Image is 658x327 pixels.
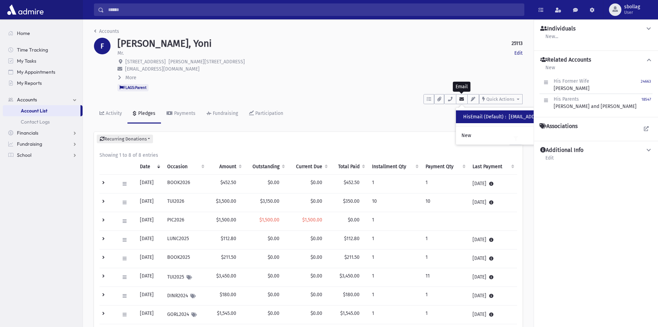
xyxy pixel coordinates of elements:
td: TUI2025 [163,268,207,287]
td: 1 [368,306,421,324]
td: [DATE] [136,212,163,231]
small: 24663 [641,79,651,84]
h4: Individuals [540,25,575,33]
td: 1 [421,249,468,268]
td: 1 [368,268,421,287]
td: $1,545.00 [207,306,245,324]
span: $0.00 [311,310,322,316]
td: [DATE] [136,306,163,324]
td: [DATE] [468,193,517,212]
span: $0.00 [311,273,322,279]
th: Total Paid: activate to sort column ascending [331,159,368,175]
button: More [117,74,137,81]
td: [DATE] [136,287,163,306]
td: [DATE] [136,249,163,268]
span: $0.00 [268,310,279,316]
td: [DATE] [468,249,517,268]
td: $452.50 [207,175,245,193]
td: BOOK2026 [163,175,207,193]
a: Activity [94,104,127,124]
th: Last Payment: activate to sort column ascending [468,159,517,175]
span: Quick Actions [486,97,514,102]
a: New... [545,33,559,45]
span: $0.00 [311,254,322,260]
td: 1 [421,175,468,193]
div: Payments [173,110,196,116]
a: My Appointments [3,66,83,78]
td: $3,450.00 [207,268,245,287]
span: More [125,75,136,81]
td: 1 [368,249,421,268]
div: [PERSON_NAME] [554,78,590,92]
td: [DATE] [468,231,517,249]
td: [DATE] [468,287,517,306]
td: 1 [421,306,468,324]
span: $0.00 [311,292,322,298]
td: $211.50 [207,249,245,268]
td: 1 [368,175,421,193]
a: My Reports [3,78,83,89]
td: 1 [421,287,468,306]
a: Payments [161,104,201,124]
span: Contact Logs [21,119,50,125]
td: [DATE] [136,175,163,193]
strong: 25113 [512,40,523,47]
td: $180.00 [207,287,245,306]
span: My Reports [17,80,42,86]
span: [PERSON_NAME][STREET_ADDRESS] [169,59,245,65]
th: Installment Qty: activate to sort column ascending [368,159,421,175]
span: $0.00 [311,180,322,185]
nav: breadcrumb [94,28,119,38]
a: New [456,129,589,142]
a: Contact Logs [3,116,83,127]
span: $452.50 [344,180,360,185]
td: 1 [421,231,468,249]
td: 10 [421,193,468,212]
span: Home [17,30,30,36]
th: Occasion : activate to sort column ascending [163,159,207,175]
td: $1,500.00 [207,212,245,231]
h4: Related Accounts [540,56,591,64]
span: $1,500.00 [302,217,322,223]
a: Accounts [94,28,119,34]
td: GORL2024 [163,306,207,324]
span: $1,500.00 [259,217,279,223]
a: Edit [514,49,523,57]
td: 1 [368,231,421,249]
span: $0.00 [268,273,279,279]
span: $180.00 [343,292,360,298]
h1: [PERSON_NAME], Yoni [117,38,212,49]
span: Financials [17,130,38,136]
td: 1 [368,287,421,306]
td: PIC2026 [163,212,207,231]
div: F [94,38,111,54]
span: Accounts [17,97,37,103]
div: Pledges [137,110,155,116]
a: Accounts [3,94,83,105]
h4: Additional Info [540,147,583,154]
span: $0.00 [268,292,279,298]
a: New [545,64,555,76]
span: $0.00 [268,236,279,242]
div: Showing 1 to 8 of 8 entries [99,152,517,159]
span: $0.00 [311,198,322,204]
a: Pledges [127,104,161,124]
button: Individuals [540,25,652,33]
div: Email [453,82,470,92]
a: Fundraising [201,104,244,124]
button: Related Accounts [540,56,652,64]
span: : [505,114,506,120]
th: Outstanding: activate to sort column ascending [245,159,288,175]
td: $3,500.00 [207,193,245,212]
td: BOOK2025 [163,249,207,268]
a: Edit [545,154,554,166]
span: $0.00 [268,254,279,260]
span: $350.00 [343,198,360,204]
div: Activity [104,110,122,116]
span: $1,545.00 [340,310,360,316]
span: Account List [21,108,47,114]
div: Participation [254,110,283,116]
input: Search [104,3,524,16]
span: $0.00 [348,217,360,223]
small: 18547 [641,97,651,102]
